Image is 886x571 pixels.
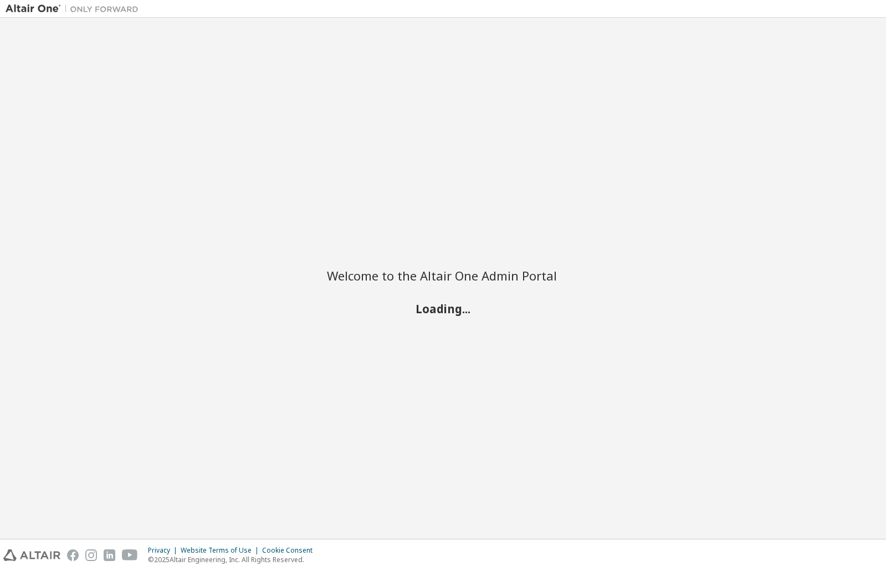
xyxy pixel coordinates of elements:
div: Privacy [148,546,181,555]
div: Cookie Consent [262,546,319,555]
p: © 2025 Altair Engineering, Inc. All Rights Reserved. [148,555,319,564]
img: facebook.svg [67,549,79,561]
img: Altair One [6,3,144,14]
img: youtube.svg [122,549,138,561]
div: Website Terms of Use [181,546,262,555]
img: linkedin.svg [104,549,115,561]
h2: Loading... [327,302,560,316]
img: instagram.svg [85,549,97,561]
h2: Welcome to the Altair One Admin Portal [327,268,560,283]
img: altair_logo.svg [3,549,60,561]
